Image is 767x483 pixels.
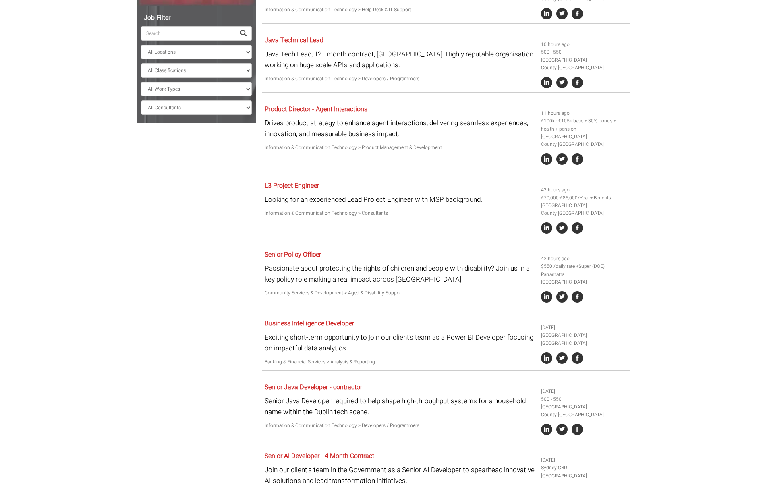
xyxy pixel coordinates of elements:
p: Senior Java Developer required to help shape high-throughput systems for a household name within ... [265,396,535,417]
li: [DATE] [541,456,627,464]
a: Java Technical Lead [265,35,323,45]
li: [DATE] [541,388,627,395]
li: 500 - 550 [541,396,627,403]
li: €70,000-€85,000/Year + Benefits [541,194,627,202]
li: [GEOGRAPHIC_DATA] County [GEOGRAPHIC_DATA] [541,403,627,419]
a: Business Intelligence Developer [265,319,354,328]
a: Senior Java Developer - contractor [265,382,362,392]
a: L3 Project Engineer [265,181,319,191]
li: [GEOGRAPHIC_DATA] County [GEOGRAPHIC_DATA] [541,133,627,148]
li: 10 hours ago [541,41,627,48]
a: Product Director - Agent Interactions [265,104,367,114]
a: Senior Policy Officer [265,250,321,259]
li: [GEOGRAPHIC_DATA] County [GEOGRAPHIC_DATA] [541,202,627,217]
li: 42 hours ago [541,255,627,263]
li: [DATE] [541,324,627,332]
p: Exciting short-term opportunity to join our client’s team as a Power BI Developer focusing on imp... [265,332,535,354]
p: Information & Communication Technology > Developers / Programmers [265,75,535,83]
p: Information & Communication Technology > Developers / Programmers [265,422,535,429]
li: [GEOGRAPHIC_DATA] [GEOGRAPHIC_DATA] [541,332,627,347]
p: Drives product strategy to enhance agent interactions, delivering seamless experiences, innovatio... [265,118,535,139]
li: $550 /daily rate +Super (DOE) [541,263,627,270]
li: Parramatta [GEOGRAPHIC_DATA] [541,271,627,286]
a: Senior AI Developer - 4 Month Contract [265,451,374,461]
p: Community Services & Development > Aged & Disability Support [265,289,535,297]
input: Search [141,26,235,41]
p: Passionate about protecting the rights of children and people with disability? Join us in a key p... [265,263,535,285]
li: Sydney CBD [GEOGRAPHIC_DATA] [541,464,627,479]
p: Information & Communication Technology > Product Management & Development [265,144,535,151]
li: [GEOGRAPHIC_DATA] County [GEOGRAPHIC_DATA] [541,56,627,72]
p: Information & Communication Technology > Help Desk & IT Support [265,6,535,14]
li: 11 hours ago [541,110,627,117]
p: Looking for an experienced Lead Project Engineer with MSP background. [265,194,535,205]
p: Banking & Financial Services > Analysis & Reporting [265,358,535,366]
p: Information & Communication Technology > Consultants [265,209,535,217]
li: 500 - 550 [541,48,627,56]
h5: Job Filter [141,15,252,22]
li: 42 hours ago [541,186,627,194]
p: Java Tech Lead, 12+ month contract, [GEOGRAPHIC_DATA]. Highly reputable organisation working on h... [265,49,535,70]
li: €100k - €105k base + 30% bonus + health + pension [541,117,627,133]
